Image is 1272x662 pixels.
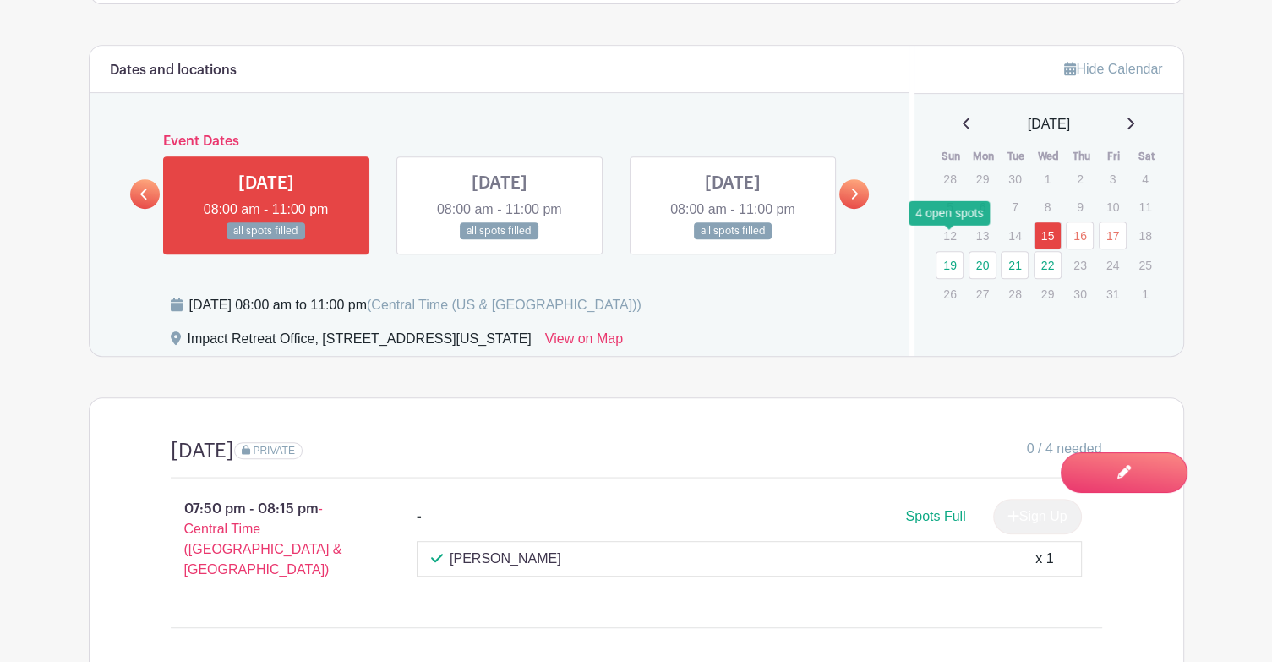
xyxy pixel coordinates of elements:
p: 6 [969,194,996,220]
a: 20 [969,251,996,279]
a: 17 [1099,222,1127,249]
span: (Central Time (US & [GEOGRAPHIC_DATA])) [367,298,641,312]
div: x 1 [1035,549,1053,569]
a: Hide Calendar [1064,62,1162,76]
th: Tue [1000,148,1033,165]
p: [PERSON_NAME] [450,549,561,569]
span: - Central Time ([GEOGRAPHIC_DATA] & [GEOGRAPHIC_DATA]) [184,501,342,577]
h4: [DATE] [171,439,234,463]
h6: Dates and locations [110,63,237,79]
a: 21 [1001,251,1029,279]
p: 31 [1099,281,1127,307]
p: 2 [1066,166,1094,192]
div: 4 open spots [909,200,990,225]
div: Impact Retreat Office, [STREET_ADDRESS][US_STATE] [188,329,532,356]
p: 07:50 pm - 08:15 pm [144,492,390,587]
p: 29 [969,166,996,192]
p: 14 [1001,222,1029,249]
a: 19 [936,251,964,279]
p: 10 [1099,194,1127,220]
p: 28 [936,166,964,192]
th: Mon [968,148,1001,165]
p: 11 [1131,194,1159,220]
p: 28 [1001,281,1029,307]
th: Thu [1065,148,1098,165]
p: 24 [1099,252,1127,278]
p: 30 [1066,281,1094,307]
p: 8 [1034,194,1062,220]
span: PRIVATE [253,445,295,457]
p: 26 [936,281,964,307]
span: Spots Full [905,509,965,523]
div: - [417,506,422,527]
h6: Event Dates [160,134,840,150]
a: 22 [1034,251,1062,279]
p: 9 [1066,194,1094,220]
p: 30 [1001,166,1029,192]
th: Sat [1130,148,1163,165]
th: Fri [1098,148,1131,165]
p: 1 [1131,281,1159,307]
p: 7 [1001,194,1029,220]
p: 12 [936,222,964,249]
p: 25 [1131,252,1159,278]
th: Sun [935,148,968,165]
p: 27 [969,281,996,307]
p: 3 [1099,166,1127,192]
p: 1 [1034,166,1062,192]
p: 4 [1131,166,1159,192]
th: Wed [1033,148,1066,165]
a: View on Map [545,329,623,356]
a: 15 [1034,222,1062,249]
p: 29 [1034,281,1062,307]
p: 5 [936,194,964,220]
p: 18 [1131,222,1159,249]
p: 23 [1066,252,1094,278]
a: 16 [1066,222,1094,249]
span: 0 / 4 needed [1027,439,1102,459]
div: [DATE] 08:00 am to 11:00 pm [189,295,641,315]
p: 13 [969,222,996,249]
span: [DATE] [1028,114,1070,134]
